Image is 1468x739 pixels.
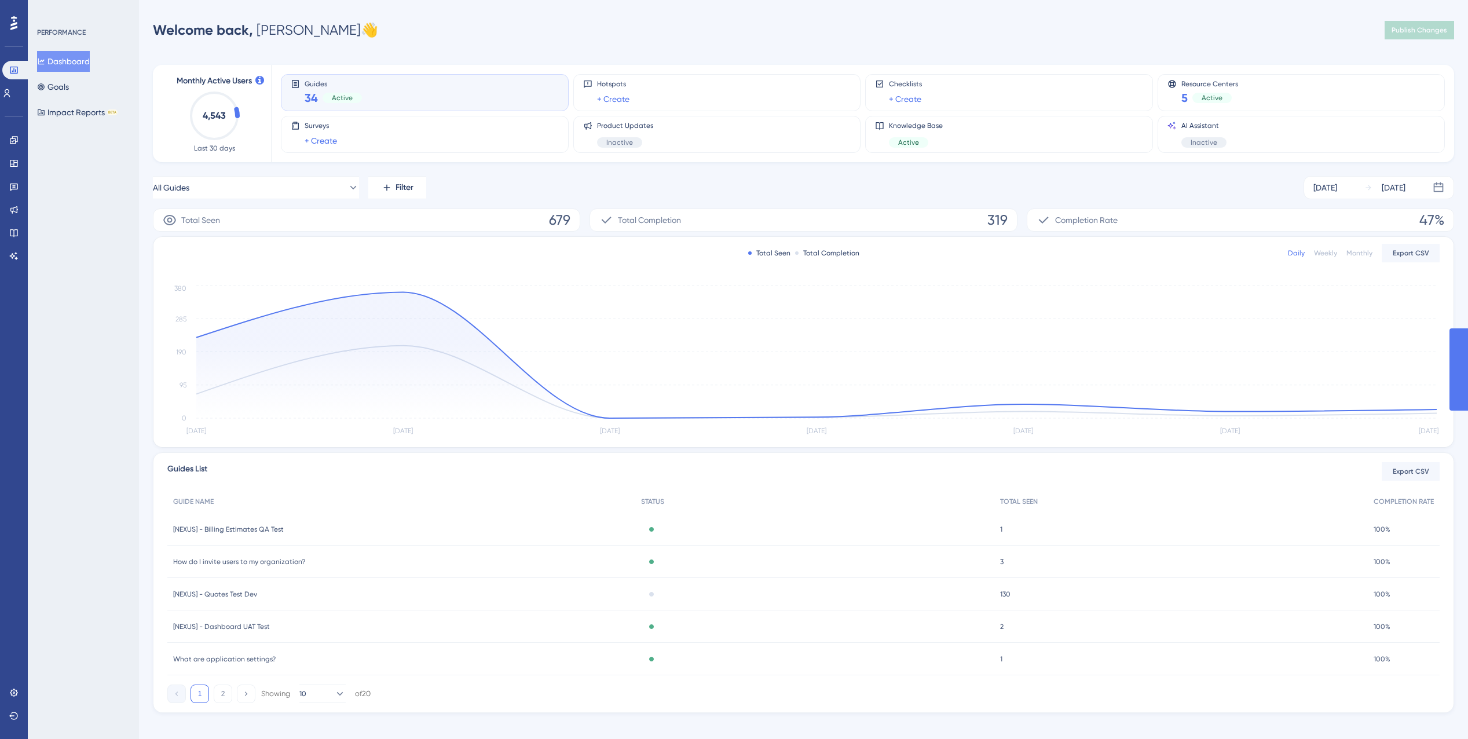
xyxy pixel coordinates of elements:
text: 4,543 [203,110,226,121]
div: Weekly [1314,248,1337,258]
span: TOTAL SEEN [1000,497,1038,506]
span: Welcome back, [153,21,253,38]
span: GUIDE NAME [173,497,214,506]
span: 130 [1000,590,1011,599]
span: Inactive [606,138,633,147]
span: 2 [1000,622,1004,631]
span: 10 [299,689,306,698]
button: All Guides [153,176,359,199]
div: PERFORMANCE [37,28,86,37]
tspan: 285 [175,315,186,323]
span: 3 [1000,557,1004,566]
button: 10 [299,685,346,703]
div: [DATE] [1313,181,1337,195]
div: Daily [1288,248,1305,258]
span: Surveys [305,121,337,130]
span: Active [332,93,353,103]
span: Export CSV [1393,248,1429,258]
span: Export CSV [1393,467,1429,476]
span: Guides List [167,462,207,481]
span: COMPLETION RATE [1374,497,1434,506]
div: BETA [107,109,118,115]
button: 2 [214,685,232,703]
div: Total Seen [748,248,790,258]
tspan: 380 [174,284,186,292]
span: Active [1202,93,1222,103]
span: Active [898,138,919,147]
span: Publish Changes [1392,25,1447,35]
span: [NEXUS] - Dashboard UAT Test [173,622,270,631]
button: Export CSV [1382,462,1440,481]
button: Dashboard [37,51,90,72]
span: What are application settings? [173,654,276,664]
span: 100% [1374,622,1390,631]
span: Hotspots [597,79,629,89]
span: 1 [1000,525,1002,534]
tspan: [DATE] [186,427,206,435]
span: 100% [1374,557,1390,566]
span: AI Assistant [1181,121,1227,130]
button: Publish Changes [1385,21,1454,39]
button: Goals [37,76,69,97]
tspan: 0 [182,414,186,422]
div: [PERSON_NAME] 👋 [153,21,378,39]
span: Last 30 days [194,144,235,153]
span: Filter [396,181,413,195]
span: 47% [1419,211,1444,229]
span: 100% [1374,654,1390,664]
a: + Create [597,92,629,106]
button: 1 [191,685,209,703]
span: Completion Rate [1055,213,1118,227]
div: Monthly [1346,248,1372,258]
a: + Create [889,92,921,106]
div: Showing [261,689,290,699]
span: 679 [549,211,570,229]
span: 1 [1000,654,1002,664]
span: How do I invite users to my organization? [173,557,305,566]
span: STATUS [641,497,664,506]
span: 5 [1181,90,1188,106]
button: Export CSV [1382,244,1440,262]
span: Total Seen [181,213,220,227]
span: Monthly Active Users [177,74,252,88]
div: Total Completion [795,248,859,258]
span: Checklists [889,79,922,89]
div: [DATE] [1382,181,1405,195]
span: 34 [305,90,318,106]
tspan: 95 [180,381,186,389]
button: Filter [368,176,426,199]
tspan: [DATE] [1013,427,1033,435]
button: Impact ReportsBETA [37,102,118,123]
span: Product Updates [597,121,653,130]
iframe: UserGuiding AI Assistant Launcher [1419,693,1454,728]
span: 100% [1374,525,1390,534]
span: Resource Centers [1181,79,1238,87]
span: [NEXUS] - Quotes Test Dev [173,590,257,599]
tspan: [DATE] [393,427,413,435]
span: 319 [987,211,1008,229]
span: Knowledge Base [889,121,943,130]
div: of 20 [355,689,371,699]
span: 100% [1374,590,1390,599]
span: Guides [305,79,362,87]
tspan: [DATE] [600,427,620,435]
span: [NEXUS] - Billing Estimates QA Test [173,525,284,534]
span: Total Completion [618,213,681,227]
tspan: [DATE] [1220,427,1240,435]
a: + Create [305,134,337,148]
span: Inactive [1191,138,1217,147]
span: All Guides [153,181,189,195]
tspan: 190 [176,348,186,356]
tspan: [DATE] [807,427,826,435]
tspan: [DATE] [1419,427,1438,435]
